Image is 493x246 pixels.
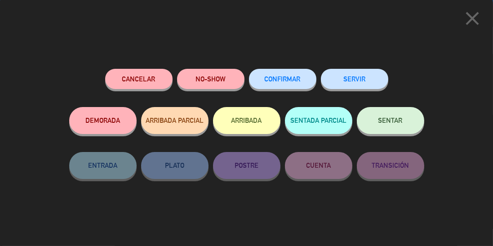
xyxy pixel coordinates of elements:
[265,75,301,83] span: CONFIRMAR
[213,152,280,179] button: POSTRE
[141,107,209,134] button: ARRIBADA PARCIAL
[285,152,352,179] button: CUENTA
[141,152,209,179] button: PLATO
[69,152,137,179] button: ENTRADA
[177,69,244,89] button: NO-SHOW
[105,69,173,89] button: Cancelar
[321,69,388,89] button: SERVIR
[249,69,316,89] button: CONFIRMAR
[461,7,484,30] i: close
[146,116,204,124] span: ARRIBADA PARCIAL
[213,107,280,134] button: ARRIBADA
[357,107,424,134] button: SENTAR
[378,116,403,124] span: SENTAR
[285,107,352,134] button: SENTADA PARCIAL
[357,152,424,179] button: TRANSICIÓN
[69,107,137,134] button: DEMORADA
[458,7,486,33] button: close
